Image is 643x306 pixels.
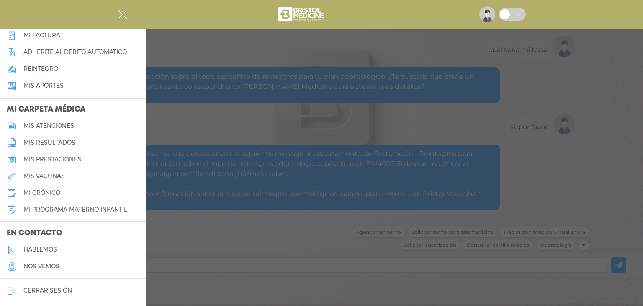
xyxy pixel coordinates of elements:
h5: mis atenciones [23,122,74,130]
h5: Mi factura [23,32,60,39]
h5: nos vemos [23,263,59,270]
h5: mis prestaciones [23,156,81,163]
img: bristol-medicine-blanco.png [277,4,327,24]
h5: Adherite al débito automático [23,49,127,56]
h5: mis resultados [23,139,75,146]
h5: hablemos [23,246,57,253]
h5: Mis aportes [23,82,64,89]
h5: reintegro [23,65,58,73]
img: Cober_menu-close-white.svg [117,9,128,20]
h5: mi programa materno infantil [23,206,127,213]
h5: mi crónico [23,189,60,197]
h5: mis vacunas [23,173,65,180]
h5: cerrar sesión [23,287,72,294]
img: profile-placeholder.svg [479,6,495,22]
